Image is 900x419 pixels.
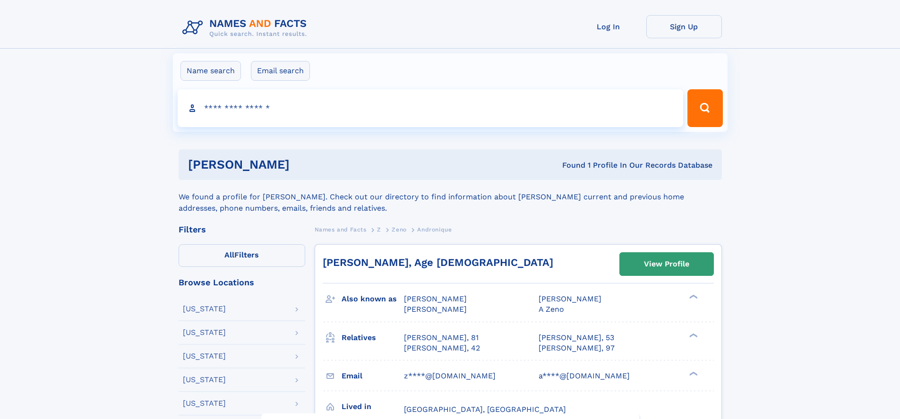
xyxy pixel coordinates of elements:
[404,405,566,414] span: [GEOGRAPHIC_DATA], [GEOGRAPHIC_DATA]
[251,61,310,81] label: Email search
[539,294,601,303] span: [PERSON_NAME]
[392,223,406,235] a: Zeno
[179,225,305,234] div: Filters
[687,89,722,127] button: Search Button
[179,244,305,267] label: Filters
[539,343,615,353] a: [PERSON_NAME], 97
[342,330,404,346] h3: Relatives
[620,253,713,275] a: View Profile
[183,329,226,336] div: [US_STATE]
[323,257,553,268] a: [PERSON_NAME], Age [DEMOGRAPHIC_DATA]
[183,400,226,407] div: [US_STATE]
[183,376,226,384] div: [US_STATE]
[342,368,404,384] h3: Email
[404,305,467,314] span: [PERSON_NAME]
[183,352,226,360] div: [US_STATE]
[404,294,467,303] span: [PERSON_NAME]
[178,89,684,127] input: search input
[179,278,305,287] div: Browse Locations
[404,343,480,353] a: [PERSON_NAME], 42
[180,61,241,81] label: Name search
[571,15,646,38] a: Log In
[179,180,722,214] div: We found a profile for [PERSON_NAME]. Check out our directory to find information about [PERSON_N...
[315,223,367,235] a: Names and Facts
[644,253,689,275] div: View Profile
[188,159,426,171] h1: [PERSON_NAME]
[377,223,381,235] a: Z
[426,160,712,171] div: Found 1 Profile In Our Records Database
[417,226,452,233] span: Andronique
[377,226,381,233] span: Z
[342,291,404,307] h3: Also known as
[404,333,479,343] a: [PERSON_NAME], 81
[687,370,698,376] div: ❯
[687,294,698,300] div: ❯
[183,305,226,313] div: [US_STATE]
[392,226,406,233] span: Zeno
[539,333,614,343] a: [PERSON_NAME], 53
[646,15,722,38] a: Sign Up
[179,15,315,41] img: Logo Names and Facts
[539,305,564,314] span: A Zeno
[687,332,698,338] div: ❯
[224,250,234,259] span: All
[342,399,404,415] h3: Lived in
